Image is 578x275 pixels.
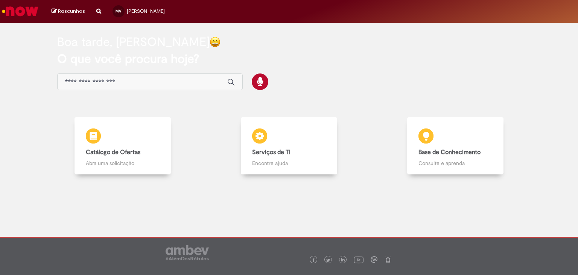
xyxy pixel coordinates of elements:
img: happy-face.png [210,37,221,47]
img: logo_footer_twitter.png [326,258,330,262]
p: Encontre ajuda [252,159,326,167]
img: logo_footer_ambev_rotulo_gray.png [166,245,209,260]
img: logo_footer_naosei.png [385,256,391,263]
span: Rascunhos [58,8,85,15]
span: [PERSON_NAME] [127,8,165,14]
h2: O que você procura hoje? [57,52,521,66]
b: Serviços de TI [252,148,291,156]
img: logo_footer_linkedin.png [341,258,345,263]
img: logo_footer_facebook.png [312,258,315,262]
img: logo_footer_youtube.png [354,255,364,264]
a: Rascunhos [52,8,85,15]
a: Base de Conhecimento Consulte e aprenda [372,117,538,175]
img: logo_footer_workplace.png [371,256,377,263]
p: Abra uma solicitação [86,159,160,167]
p: Consulte e aprenda [418,159,492,167]
b: Catálogo de Ofertas [86,148,140,156]
img: ServiceNow [1,4,40,19]
b: Base de Conhecimento [418,148,481,156]
a: Catálogo de Ofertas Abra uma solicitação [40,117,206,175]
span: MV [116,9,122,14]
a: Serviços de TI Encontre ajuda [206,117,372,175]
h2: Boa tarde, [PERSON_NAME] [57,35,210,49]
